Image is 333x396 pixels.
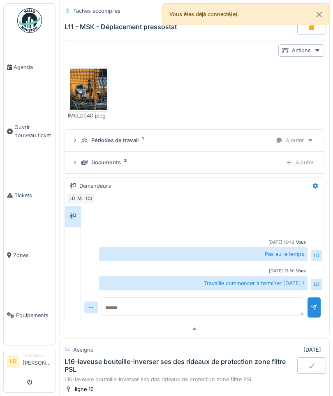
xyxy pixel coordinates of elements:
[310,4,328,25] button: Close
[4,225,55,285] a: Zones
[296,239,306,245] div: Vous
[303,346,321,354] div: [DATE]
[17,8,42,33] img: Badge_color-CXgf-gQk.svg
[65,358,296,373] div: L16-laveuse bouteille-inverser ses des rideaux de protection zone filtre PSL
[68,133,321,148] summary: Périodes de travail1Ajouter
[73,346,93,354] div: Assigné
[269,268,294,274] div: [DATE] 13:50
[14,63,52,71] span: Agenda
[13,251,52,259] span: Zones
[311,279,322,290] div: LD
[79,182,111,190] div: Demandeurs
[70,69,107,110] img: u1ncgaj3qoqj7088srss2eysagjv
[268,239,294,245] div: [DATE] 12:42
[4,37,55,97] a: Agenda
[91,159,121,166] div: Documents
[278,44,324,56] div: Actions
[68,112,109,120] div: IMG_0040.jpeg
[75,193,86,204] div: MJ
[7,355,19,368] li: LD
[162,3,329,25] div: Vous êtes déjà connecté(e).
[67,193,78,204] div: LD
[91,136,139,144] div: Périodes de travail
[99,276,308,290] div: Travaille commencer à terminer [DATE] !
[4,97,55,165] a: Ouvrir nouveau ticket
[4,165,55,225] a: Tickets
[83,193,95,204] div: CS
[23,352,52,359] div: Technicien
[68,155,321,170] summary: Documents2Ajouter
[272,134,317,146] div: Ajouter
[14,191,52,199] span: Tickets
[296,268,306,274] div: Vous
[65,375,324,383] div: L16-laveuse bouteille-inverser ses des rideaux de protection zone filtre PSL
[23,352,52,370] li: [PERSON_NAME]
[16,311,52,319] span: Équipements
[75,385,94,393] div: ligne 16
[4,285,55,345] a: Équipements
[99,247,308,261] div: Pas eu le temps
[65,23,177,31] div: L11 - MSK - Déplacement pressostat
[7,352,52,372] a: LD Technicien[PERSON_NAME]
[14,123,52,139] span: Ouvrir nouveau ticket
[311,250,322,261] div: LD
[73,7,120,15] div: Tâches accomplies
[282,157,317,168] div: Ajouter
